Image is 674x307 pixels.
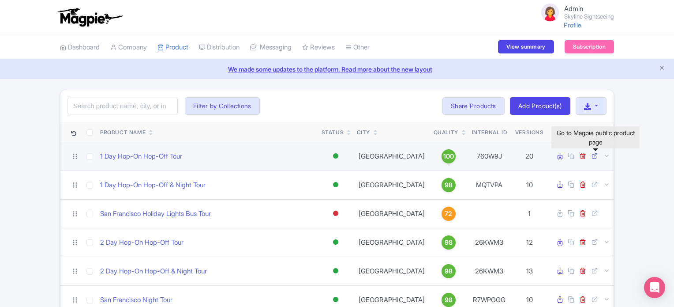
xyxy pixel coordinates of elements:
span: 98 [445,180,453,190]
a: San Francisco Night Tour [100,295,172,305]
div: Inactive [331,207,340,220]
td: [GEOGRAPHIC_DATA] [353,228,430,257]
a: 100 [434,149,464,163]
small: Skyline Sightseeing [564,14,614,19]
span: 10 [526,296,533,304]
a: 72 [434,207,464,221]
td: [GEOGRAPHIC_DATA] [353,199,430,228]
div: Active [331,178,340,191]
span: 98 [445,266,453,276]
td: [GEOGRAPHIC_DATA] [353,142,430,171]
th: Versions [512,122,547,142]
a: Messaging [250,35,292,60]
button: Close announcement [659,64,665,74]
th: Internal ID [467,122,512,142]
span: 100 [443,152,454,161]
a: Product [157,35,188,60]
a: Other [345,35,370,60]
a: San Francisco Holiday Lights Bus Tour [100,209,211,219]
a: 98 [434,178,464,192]
div: City [357,129,370,136]
a: Share Products [442,97,505,115]
input: Search product name, city, or interal id [67,98,178,114]
td: [GEOGRAPHIC_DATA] [353,171,430,199]
div: Open Intercom Messenger [644,277,665,298]
a: Subscription [565,40,614,53]
div: Active [331,265,340,277]
a: Admin Skyline Sightseeing [534,2,614,23]
span: 12 [526,238,533,246]
div: Active [331,293,340,306]
img: logo-ab69f6fb50320c5b225c76a69d11143b.png [56,8,124,27]
span: 98 [445,238,453,247]
a: 1 Day Hop-On Hop-Off Tour [100,152,182,162]
a: Distribution [199,35,240,60]
a: Company [110,35,147,60]
div: Go to Magpie public product page [551,126,640,148]
a: 98 [434,293,464,307]
span: 10 [526,181,533,189]
div: Quality [434,129,458,136]
span: 98 [445,295,453,305]
a: Add Product(s) [510,97,570,115]
span: 20 [525,152,533,160]
div: Product Name [100,129,146,136]
span: 1 [528,209,531,218]
div: Active [331,236,340,249]
td: 760W9J [467,142,512,171]
button: Filter by Collections [185,97,260,115]
a: Dashboard [60,35,100,60]
a: 98 [434,235,464,250]
a: View summary [498,40,554,53]
img: avatar_key_member-9c1dde93af8b07d7383eb8b5fb890c87.png [539,2,561,23]
a: 2 Day Hop-On Hop-Off & Night Tour [100,266,207,277]
td: 26KWM3 [467,257,512,285]
td: MQTVPA [467,171,512,199]
a: 98 [434,264,464,278]
a: 1 Day Hop-On Hop-Off & Night Tour [100,180,206,190]
div: Active [331,150,340,163]
a: We made some updates to the platform. Read more about the new layout [5,64,669,74]
a: Profile [564,21,581,29]
span: 13 [526,267,533,275]
span: Admin [564,4,583,13]
a: Reviews [302,35,335,60]
td: [GEOGRAPHIC_DATA] [353,257,430,285]
span: 72 [445,209,452,219]
td: 26KWM3 [467,228,512,257]
a: 2 Day Hop-On Hop-Off Tour [100,238,183,248]
div: Status [322,129,344,136]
